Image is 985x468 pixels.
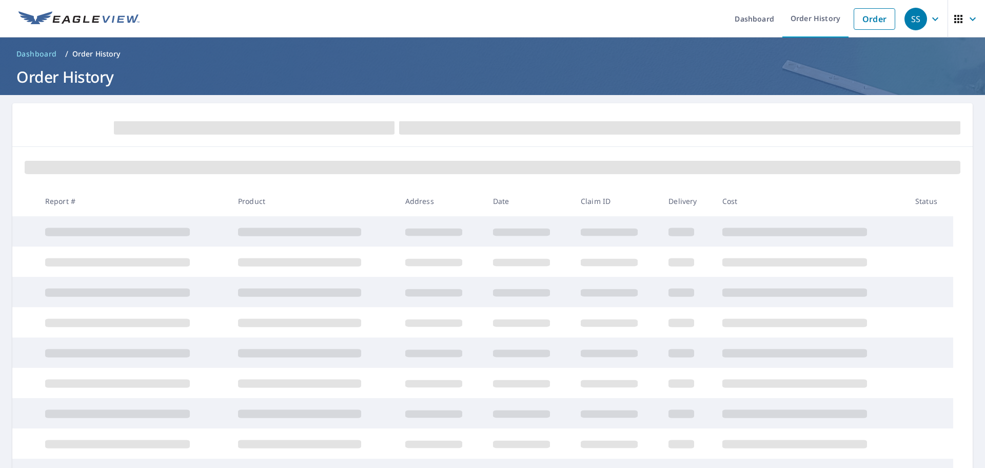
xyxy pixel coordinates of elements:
li: / [65,48,68,60]
p: Order History [72,49,121,59]
th: Report # [37,186,230,216]
th: Date [485,186,573,216]
nav: breadcrumb [12,46,973,62]
span: Dashboard [16,49,57,59]
div: SS [904,8,927,30]
th: Product [230,186,397,216]
a: Dashboard [12,46,61,62]
th: Claim ID [573,186,660,216]
th: Status [907,186,953,216]
a: Order [854,8,895,30]
th: Address [397,186,485,216]
th: Delivery [660,186,714,216]
h1: Order History [12,66,973,87]
th: Cost [714,186,907,216]
img: EV Logo [18,11,140,27]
